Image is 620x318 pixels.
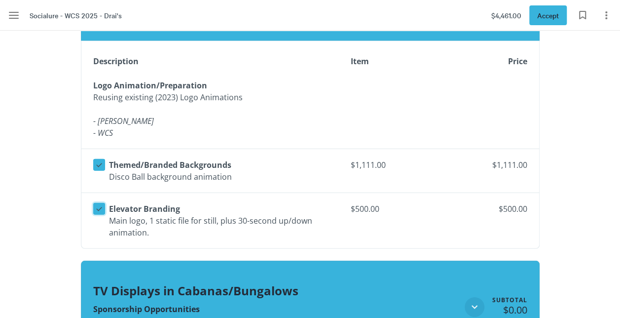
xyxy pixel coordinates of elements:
span: Sponsorship Opportunities [93,304,200,315]
p: Main logo, 1 static file for still, plus 30-second up/down animation. [109,203,335,238]
span: - WCS [93,127,113,138]
span: Logo Animation/Preparation [93,80,207,91]
button: Page options [596,5,616,25]
p: Reusing existing (2023) Logo Animations [93,79,243,127]
span: Item [351,57,369,65]
button: Menu [4,5,24,25]
span: $0.00 [503,303,527,317]
span: Elevator Branding [109,203,180,214]
span: $500.00 [499,203,527,214]
span: Socialure - WCS 2025 - Drai's [30,10,122,21]
button: Close section [465,297,484,317]
button: Accept [529,5,567,25]
span: $4,461.00 [491,10,521,21]
span: TV Displays in Cabanas/Bungalows [93,282,298,299]
span: Accept [537,10,559,21]
span: $500.00 [351,201,422,217]
p: Disco Ball background animation [109,159,232,183]
span: Price [508,57,527,65]
div: Subtotal [492,297,527,303]
span: $1,111.00 [351,157,422,173]
span: Description [93,57,139,65]
span: Themed/Branded Backgrounds [109,159,231,170]
span: - [PERSON_NAME] [93,116,154,126]
span: $1,111.00 [492,159,527,170]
